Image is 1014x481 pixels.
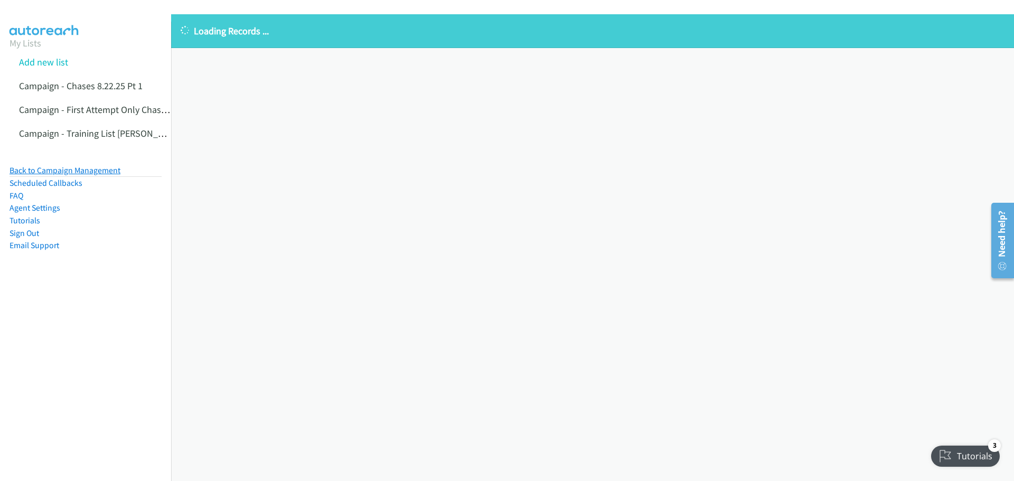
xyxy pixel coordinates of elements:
a: Campaign - Chases 8.22.25 Pt 1 [19,80,143,92]
p: Loading Records ... [181,24,1004,38]
a: Scheduled Callbacks [10,178,82,188]
a: Agent Settings [10,203,60,213]
a: My Lists [10,37,41,49]
a: Tutorials [10,215,40,225]
a: Back to Campaign Management [10,165,120,175]
a: Add new list [19,56,68,68]
a: Campaign - First Attempt Only Chases 8.25 [19,103,189,116]
iframe: Checklist [925,435,1006,473]
a: Campaign - Training List [PERSON_NAME] [19,127,184,139]
iframe: Resource Center [983,199,1014,282]
a: Email Support [10,240,59,250]
a: FAQ [10,191,23,201]
a: Sign Out [10,228,39,238]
